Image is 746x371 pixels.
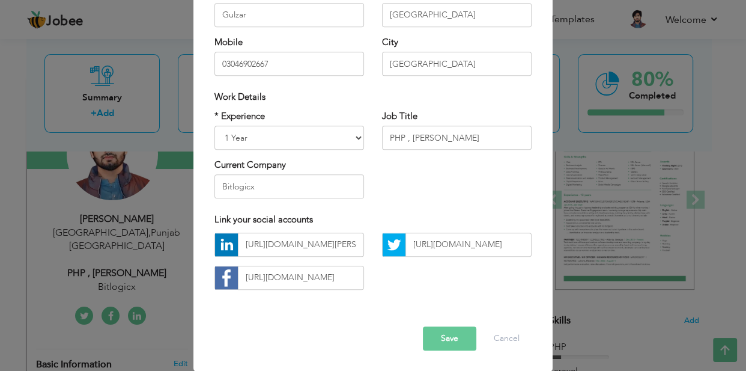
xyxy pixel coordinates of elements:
[214,214,313,226] span: Link your social accounts
[482,327,532,351] button: Cancel
[423,327,476,351] button: Save
[214,91,265,103] span: Work Details
[383,233,405,256] img: Twitter
[215,233,238,256] img: linkedin
[238,266,364,290] input: Profile Link
[214,110,265,123] label: * Experience
[215,266,238,289] img: facebook
[382,36,398,49] label: City
[382,110,417,123] label: Job Title
[238,233,364,257] input: Profile Link
[405,233,532,257] input: Profile Link
[214,36,243,49] label: Mobile
[214,159,286,171] label: Current Company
